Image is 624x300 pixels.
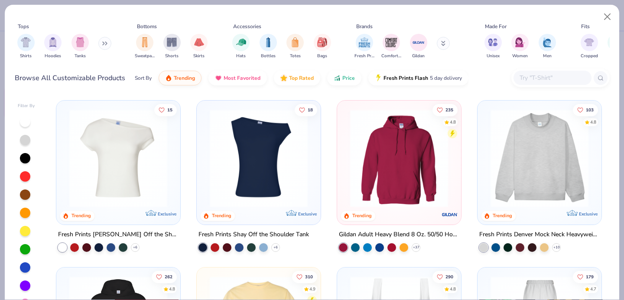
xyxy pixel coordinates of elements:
div: filter for Unisex [484,34,502,59]
div: filter for Bags [314,34,331,59]
div: Accessories [233,23,261,30]
span: + 37 [413,245,419,250]
div: filter for Hoodies [44,34,62,59]
img: Cropped Image [584,37,594,47]
span: Skirts [193,53,205,59]
span: Price [342,75,355,82]
div: filter for Cropped [581,34,598,59]
div: Fresh Prints [PERSON_NAME] Off the Shoulder Top [58,229,179,240]
img: Comfort Colors Image [385,36,398,49]
button: Top Rated [274,71,320,85]
button: filter button [71,34,89,59]
button: Like [573,271,598,283]
img: Skirts Image [194,37,204,47]
button: Price [327,71,361,85]
span: Women [512,53,528,59]
button: Like [432,104,458,116]
span: 5 day delivery [430,73,462,83]
button: filter button [314,34,331,59]
div: Fresh Prints Shay Off the Shoulder Tank [198,229,309,240]
button: filter button [511,34,529,59]
div: Sort By [135,74,152,82]
img: Women Image [515,37,525,47]
img: 01756b78-01f6-4cc6-8d8a-3c30c1a0c8ac [346,109,452,207]
img: most_fav.gif [215,75,222,82]
button: Close [599,9,616,25]
img: f5d85501-0dbb-4ee4-b115-c08fa3845d83 [486,109,593,207]
img: af1e0f41-62ea-4e8f-9b2b-c8bb59fc549d [312,109,419,207]
span: 262 [165,274,173,279]
img: Shirts Image [21,37,31,47]
span: 179 [586,274,594,279]
div: Tops [18,23,29,30]
img: Totes Image [290,37,300,47]
button: Most Favorited [208,71,267,85]
span: 235 [445,108,453,112]
button: Like [292,271,317,283]
div: Filter By [18,103,35,109]
span: Exclusive [158,211,176,217]
div: filter for Fresh Prints [354,34,374,59]
img: Hats Image [236,37,246,47]
div: 4.8 [169,286,175,292]
img: Gildan Image [412,36,425,49]
div: 4.8 [590,119,596,125]
button: filter button [260,34,277,59]
button: filter button [232,34,250,59]
span: Shirts [20,53,32,59]
div: filter for Hats [232,34,250,59]
button: filter button [581,34,598,59]
div: Fits [581,23,590,30]
div: 4.8 [450,119,456,125]
button: filter button [286,34,304,59]
div: filter for Shirts [17,34,35,59]
span: Cropped [581,53,598,59]
div: filter for Gildan [410,34,427,59]
span: Tanks [75,53,86,59]
div: Brands [356,23,373,30]
img: 5716b33b-ee27-473a-ad8a-9b8687048459 [205,109,312,207]
button: Like [573,104,598,116]
div: 4.9 [309,286,315,292]
button: Like [152,271,177,283]
div: 4.7 [590,286,596,292]
span: Unisex [487,53,500,59]
span: + 10 [553,245,559,250]
span: Trending [174,75,195,82]
span: 15 [168,108,173,112]
div: filter for Bottles [260,34,277,59]
button: filter button [17,34,35,59]
button: filter button [163,34,181,59]
div: filter for Women [511,34,529,59]
button: filter button [354,34,374,59]
span: Fresh Prints Flash [383,75,428,82]
button: Like [295,104,317,116]
span: 103 [586,108,594,112]
button: filter button [135,34,155,59]
span: 18 [308,108,313,112]
img: trending.gif [165,75,172,82]
button: Fresh Prints Flash5 day delivery [368,71,468,85]
span: 290 [445,274,453,279]
img: Sweatpants Image [140,37,149,47]
span: Gildan [412,53,425,59]
span: + 6 [133,245,137,250]
span: Exclusive [578,211,597,217]
span: Bottles [261,53,276,59]
button: filter button [539,34,556,59]
span: Totes [290,53,301,59]
img: Unisex Image [488,37,498,47]
img: TopRated.gif [280,75,287,82]
div: Made For [485,23,507,30]
img: Hoodies Image [48,37,58,47]
img: Bags Image [317,37,327,47]
button: Like [432,271,458,283]
div: 4.8 [450,286,456,292]
img: Shorts Image [167,37,177,47]
span: Comfort Colors [381,53,401,59]
div: filter for Totes [286,34,304,59]
img: a1c94bf0-cbc2-4c5c-96ec-cab3b8502a7f [65,109,172,207]
div: filter for Skirts [190,34,208,59]
div: Bottoms [137,23,157,30]
span: Fresh Prints [354,53,374,59]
